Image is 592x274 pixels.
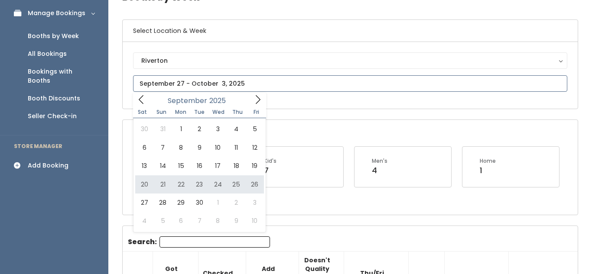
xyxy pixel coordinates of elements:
h6: Select Location & Week [123,20,578,42]
span: September 24, 2025 [209,175,227,193]
span: September 22, 2025 [172,175,190,193]
span: Fri [247,110,266,115]
span: September 3, 2025 [209,120,227,138]
div: Kid's [264,157,276,165]
span: September 23, 2025 [190,175,208,193]
span: September 19, 2025 [245,157,263,175]
span: October 10, 2025 [245,212,263,230]
span: September 15, 2025 [172,157,190,175]
input: Search: [159,236,270,248]
span: September 9, 2025 [190,139,208,157]
span: September 20, 2025 [135,175,153,193]
span: September 11, 2025 [227,139,245,157]
span: October 9, 2025 [227,212,245,230]
span: October 7, 2025 [190,212,208,230]
span: September [168,97,207,104]
span: October 3, 2025 [245,193,263,212]
span: October 5, 2025 [153,212,172,230]
span: September 25, 2025 [227,175,245,193]
div: 4 [372,165,387,176]
span: September 10, 2025 [209,139,227,157]
span: October 4, 2025 [135,212,153,230]
div: Men's [372,157,387,165]
span: October 1, 2025 [209,193,227,212]
span: September 12, 2025 [245,139,263,157]
input: September 27 - October 3, 2025 [133,75,567,92]
span: September 21, 2025 [153,175,172,193]
span: September 29, 2025 [172,193,190,212]
span: September 14, 2025 [153,157,172,175]
span: September 26, 2025 [245,175,263,193]
span: September 17, 2025 [209,157,227,175]
span: Sun [152,110,171,115]
span: September 13, 2025 [135,157,153,175]
span: September 28, 2025 [153,193,172,212]
span: September 6, 2025 [135,139,153,157]
span: October 2, 2025 [227,193,245,212]
span: September 18, 2025 [227,157,245,175]
span: September 16, 2025 [190,157,208,175]
span: September 27, 2025 [135,193,153,212]
span: September 2, 2025 [190,120,208,138]
span: September 7, 2025 [153,139,172,157]
span: Sat [133,110,152,115]
div: 7 [264,165,276,176]
span: October 6, 2025 [172,212,190,230]
span: August 31, 2025 [153,120,172,138]
span: Tue [190,110,209,115]
div: Manage Bookings [28,9,85,18]
div: Booths by Week [28,32,79,41]
span: September 5, 2025 [245,120,263,138]
div: Bookings with Booths [28,67,94,85]
div: Seller Check-in [28,112,77,121]
input: Year [207,95,233,106]
span: September 8, 2025 [172,139,190,157]
div: All Bookings [28,49,67,58]
span: August 30, 2025 [135,120,153,138]
div: Home [480,157,496,165]
span: October 8, 2025 [209,212,227,230]
span: September 4, 2025 [227,120,245,138]
span: Wed [209,110,228,115]
span: Thu [228,110,247,115]
div: Riverton [141,56,559,65]
button: Riverton [133,52,567,69]
span: September 1, 2025 [172,120,190,138]
span: September 30, 2025 [190,193,208,212]
label: Search: [128,236,270,248]
div: Add Booking [28,161,68,170]
span: Mon [171,110,190,115]
div: 1 [480,165,496,176]
div: Booth Discounts [28,94,80,103]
